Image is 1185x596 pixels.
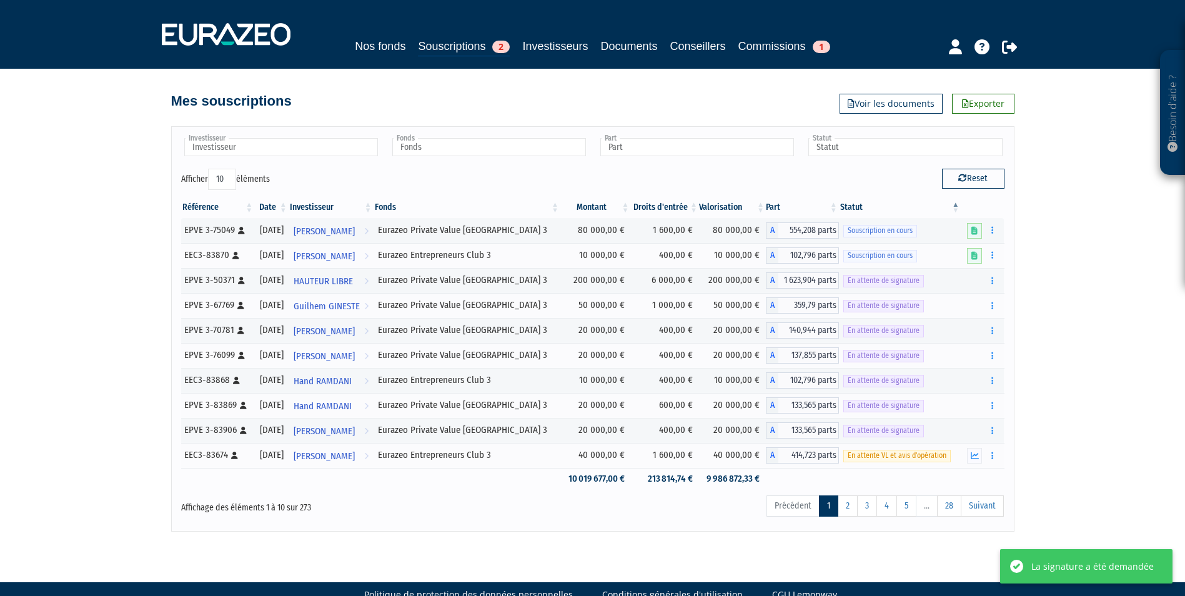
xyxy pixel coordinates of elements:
td: 10 000,00 € [699,243,766,268]
div: EEC3-83674 [184,449,250,462]
span: 140,944 parts [778,322,839,339]
span: [PERSON_NAME] [294,420,355,443]
div: EPVE 3-75049 [184,224,250,237]
div: A - Eurazeo Entrepreneurs Club 3 [766,372,839,389]
span: Souscription en cours [843,250,917,262]
span: 137,855 parts [778,347,839,364]
div: Eurazeo Private Value [GEOGRAPHIC_DATA] 3 [378,299,557,312]
span: En attente de signature [843,425,924,437]
div: Eurazeo Entrepreneurs Club 3 [378,374,557,387]
div: [DATE] [259,399,284,412]
a: 4 [876,495,897,517]
a: 3 [857,495,877,517]
a: Hand RAMDANI [289,393,374,418]
td: 6 000,00 € [631,268,699,293]
td: 1 000,00 € [631,293,699,318]
span: En attente de signature [843,375,924,387]
td: 80 000,00 € [699,218,766,243]
td: 213 814,74 € [631,468,699,490]
span: 1 [813,41,830,53]
a: Souscriptions2 [418,37,510,57]
span: [PERSON_NAME] [294,320,355,343]
th: Fonds: activer pour trier la colonne par ordre croissant [374,197,561,218]
span: En attente de signature [843,400,924,412]
th: Part: activer pour trier la colonne par ordre croissant [766,197,839,218]
td: 200 000,00 € [699,268,766,293]
label: Afficher éléments [181,169,270,190]
a: Guilhem GINESTE [289,293,374,318]
th: Statut : activer pour trier la colonne par ordre d&eacute;croissant [839,197,961,218]
i: [Français] Personne physique [237,327,244,334]
span: 554,208 parts [778,222,839,239]
select: Afficheréléments [208,169,236,190]
a: [PERSON_NAME] [289,343,374,368]
i: Voir l'investisseur [364,370,369,393]
i: Voir l'investisseur [364,320,369,343]
i: [Français] Personne physique [238,352,245,359]
div: Eurazeo Private Value [GEOGRAPHIC_DATA] 3 [378,324,557,337]
span: HAUTEUR LIBRE [294,270,353,293]
a: [PERSON_NAME] [289,218,374,243]
td: 50 000,00 € [560,293,630,318]
div: Eurazeo Private Value [GEOGRAPHIC_DATA] 3 [378,274,557,287]
td: 400,00 € [631,343,699,368]
div: A - Eurazeo Entrepreneurs Club 3 [766,447,839,464]
td: 20 000,00 € [699,393,766,418]
a: Commissions1 [738,37,830,55]
div: [DATE] [259,274,284,287]
span: [PERSON_NAME] [294,245,355,268]
i: [Français] Personne physique [233,377,240,384]
div: A - Eurazeo Private Value Europe 3 [766,347,839,364]
h4: Mes souscriptions [171,94,292,109]
span: En attente de signature [843,300,924,312]
i: Voir l'investisseur [364,220,369,243]
div: Eurazeo Private Value [GEOGRAPHIC_DATA] 3 [378,349,557,362]
span: A [766,422,778,439]
div: EEC3-83870 [184,249,250,262]
div: EPVE 3-67769 [184,299,250,312]
a: [PERSON_NAME] [289,318,374,343]
a: Investisseurs [522,37,588,55]
a: 1 [819,495,838,517]
i: [Français] Personne physique [240,427,247,434]
span: 414,723 parts [778,447,839,464]
td: 9 986 872,33 € [699,468,766,490]
td: 400,00 € [631,368,699,393]
span: 2 [492,41,510,53]
div: [DATE] [259,299,284,312]
a: [PERSON_NAME] [289,443,374,468]
span: Souscription en cours [843,225,917,237]
a: Hand RAMDANI [289,368,374,393]
div: [DATE] [259,374,284,387]
span: En attente VL et avis d'opération [843,450,951,462]
div: A - Eurazeo Private Value Europe 3 [766,322,839,339]
div: EEC3-83868 [184,374,250,387]
span: 102,796 parts [778,372,839,389]
div: Affichage des éléments 1 à 10 sur 273 [181,494,513,514]
td: 40 000,00 € [699,443,766,468]
span: En attente de signature [843,325,924,337]
div: Eurazeo Private Value [GEOGRAPHIC_DATA] 3 [378,224,557,237]
span: [PERSON_NAME] [294,445,355,468]
td: 10 000,00 € [560,243,630,268]
span: A [766,272,778,289]
i: [Français] Personne physique [231,452,238,459]
td: 10 000,00 € [560,368,630,393]
td: 20 000,00 € [560,393,630,418]
div: EPVE 3-50371 [184,274,250,287]
td: 40 000,00 € [560,443,630,468]
span: A [766,372,778,389]
i: [Français] Personne physique [232,252,239,259]
a: Documents [601,37,658,55]
i: [Français] Personne physique [238,277,245,284]
td: 20 000,00 € [560,318,630,343]
td: 20 000,00 € [560,343,630,368]
span: A [766,397,778,414]
div: A - Eurazeo Private Value Europe 3 [766,297,839,314]
i: [Français] Personne physique [238,227,245,234]
i: Voir l'investisseur [364,245,369,268]
a: HAUTEUR LIBRE [289,268,374,293]
div: A - Eurazeo Entrepreneurs Club 3 [766,247,839,264]
a: Nos fonds [355,37,405,55]
td: 10 000,00 € [699,368,766,393]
